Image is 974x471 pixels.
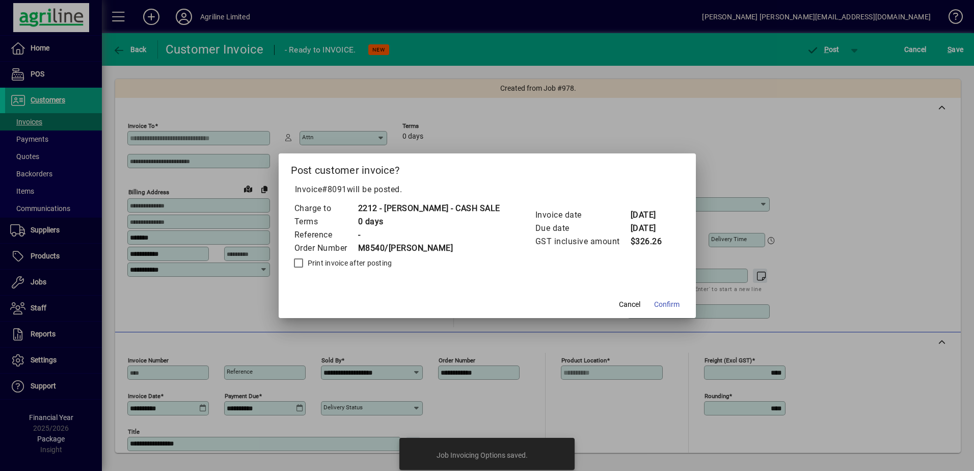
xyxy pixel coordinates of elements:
[358,242,500,255] td: M8540/[PERSON_NAME]
[535,222,630,235] td: Due date
[358,202,500,215] td: 2212 - [PERSON_NAME] - CASH SALE
[630,235,671,248] td: $326.26
[294,228,358,242] td: Reference
[654,299,680,310] span: Confirm
[279,153,696,183] h2: Post customer invoice?
[306,258,392,268] label: Print invoice after posting
[535,208,630,222] td: Invoice date
[630,222,671,235] td: [DATE]
[619,299,640,310] span: Cancel
[613,296,646,314] button: Cancel
[294,215,358,228] td: Terms
[358,228,500,242] td: -
[358,215,500,228] td: 0 days
[322,185,347,194] span: #8091
[650,296,684,314] button: Confirm
[294,202,358,215] td: Charge to
[630,208,671,222] td: [DATE]
[535,235,630,248] td: GST inclusive amount
[291,184,684,196] p: Invoice will be posted .
[294,242,358,255] td: Order Number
